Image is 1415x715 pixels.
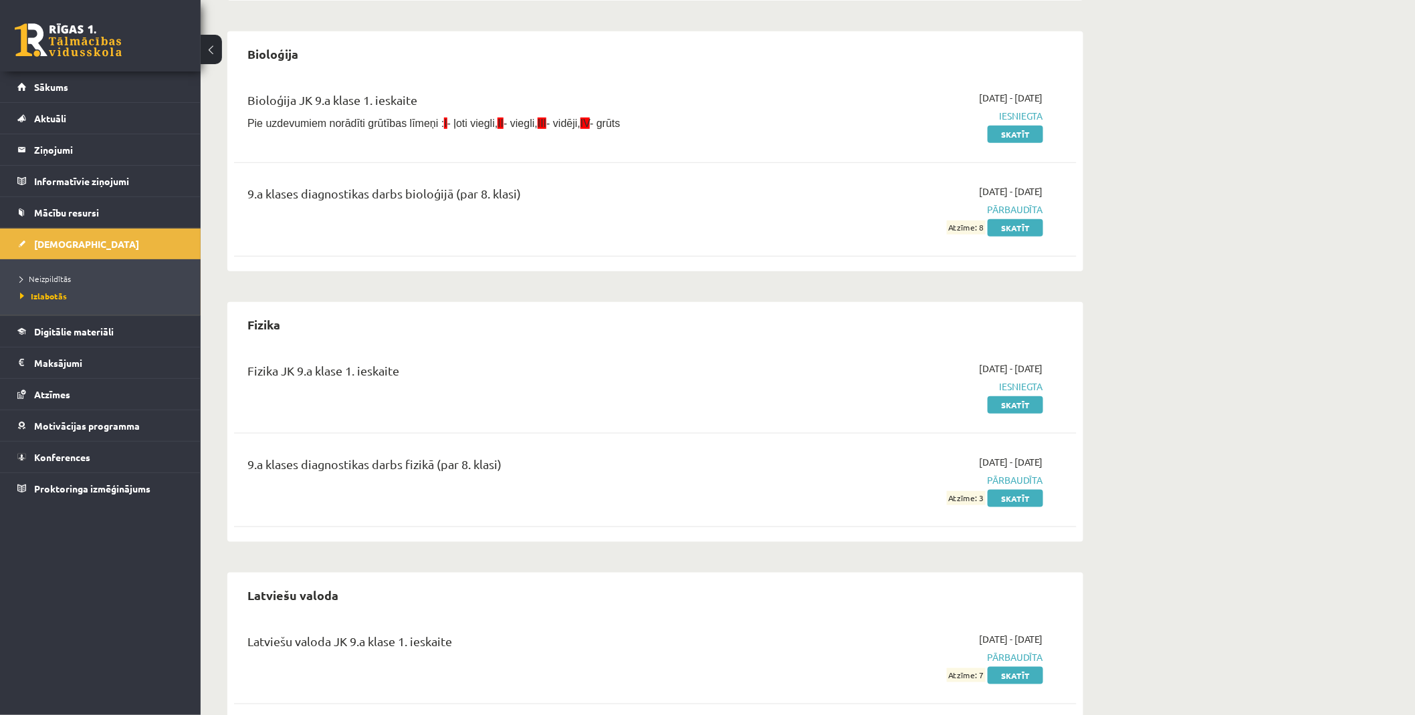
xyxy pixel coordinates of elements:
a: Atzīmes [17,379,184,410]
div: Bioloģija JK 9.a klase 1. ieskaite [247,91,771,116]
div: Latviešu valoda JK 9.a klase 1. ieskaite [247,632,771,657]
a: Maksājumi [17,347,184,378]
a: [DEMOGRAPHIC_DATA] [17,229,184,259]
a: Informatīvie ziņojumi [17,166,184,196]
legend: Informatīvie ziņojumi [34,166,184,196]
a: Motivācijas programma [17,410,184,441]
span: Pārbaudīta [791,473,1043,487]
a: Konferences [17,442,184,472]
span: [DATE] - [DATE] [979,184,1043,198]
div: 9.a klases diagnostikas darbs bioloģijā (par 8. klasi) [247,184,771,209]
a: Digitālie materiāli [17,316,184,347]
span: [DATE] - [DATE] [979,91,1043,105]
span: Atzīme: 8 [947,221,986,235]
a: Ziņojumi [17,134,184,165]
span: Iesniegta [791,380,1043,394]
a: Skatīt [988,667,1043,684]
span: [DATE] - [DATE] [979,455,1043,469]
span: Digitālie materiāli [34,325,114,337]
a: Skatīt [988,126,1043,143]
span: Iesniegta [791,109,1043,123]
a: Sākums [17,71,184,102]
span: Motivācijas programma [34,420,140,432]
span: Neizpildītās [20,273,71,284]
legend: Ziņojumi [34,134,184,165]
span: Atzīme: 7 [947,668,986,682]
span: Konferences [34,451,90,463]
span: Proktoringa izmēģinājums [34,482,150,494]
a: Aktuāli [17,103,184,134]
span: Pie uzdevumiem norādīti grūtības līmeņi : - ļoti viegli, - viegli, - vidēji, - grūts [247,118,621,129]
span: Pārbaudīta [791,650,1043,664]
span: [DATE] - [DATE] [979,362,1043,376]
div: 9.a klases diagnostikas darbs fizikā (par 8. klasi) [247,455,771,480]
a: Proktoringa izmēģinājums [17,473,184,504]
a: Rīgas 1. Tālmācības vidusskola [15,23,122,57]
h2: Bioloģija [234,38,312,69]
span: II [498,118,504,129]
a: Mācību resursi [17,197,184,228]
span: [DATE] - [DATE] [979,632,1043,646]
span: Atzīmes [34,388,70,400]
span: Atzīme: 3 [947,491,986,505]
a: Neizpildītās [20,273,187,285]
legend: Maksājumi [34,347,184,378]
a: Skatīt [988,219,1043,237]
span: Sākums [34,81,68,93]
h2: Fizika [234,309,294,340]
span: I [444,118,447,129]
a: Izlabotās [20,290,187,302]
a: Skatīt [988,396,1043,414]
div: Fizika JK 9.a klase 1. ieskaite [247,362,771,386]
span: Pārbaudīta [791,202,1043,217]
span: III [538,118,546,129]
h2: Latviešu valoda [234,579,352,611]
span: Aktuāli [34,112,66,124]
a: Skatīt [988,490,1043,507]
span: IV [580,118,590,129]
span: Izlabotās [20,291,67,301]
span: [DEMOGRAPHIC_DATA] [34,238,139,250]
span: Mācību resursi [34,206,99,219]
